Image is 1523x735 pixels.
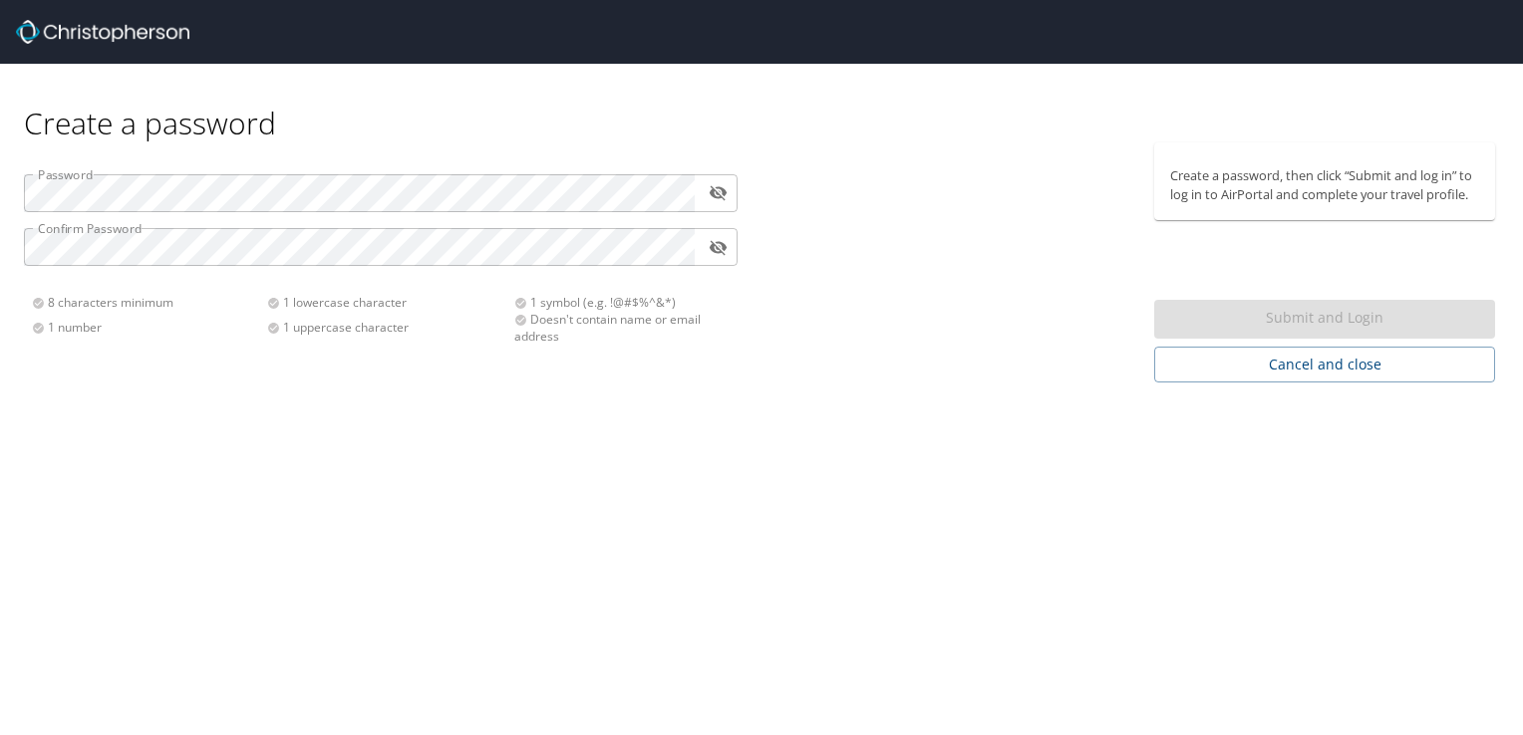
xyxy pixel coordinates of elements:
[32,319,267,336] div: 1 number
[267,294,502,311] div: 1 lowercase character
[267,319,502,336] div: 1 uppercase character
[514,311,726,345] div: Doesn't contain name or email address
[1170,353,1479,377] span: Cancel and close
[514,294,726,311] div: 1 symbol (e.g. !@#$%^&*)
[1154,347,1495,383] button: Cancel and close
[703,232,734,263] button: toggle password visibility
[1170,166,1479,204] p: Create a password, then click “Submit and log in” to log in to AirPortal and complete your travel...
[16,20,189,44] img: Christopherson_logo_rev.png
[24,64,1499,142] div: Create a password
[703,177,734,208] button: toggle password visibility
[32,294,267,311] div: 8 characters minimum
